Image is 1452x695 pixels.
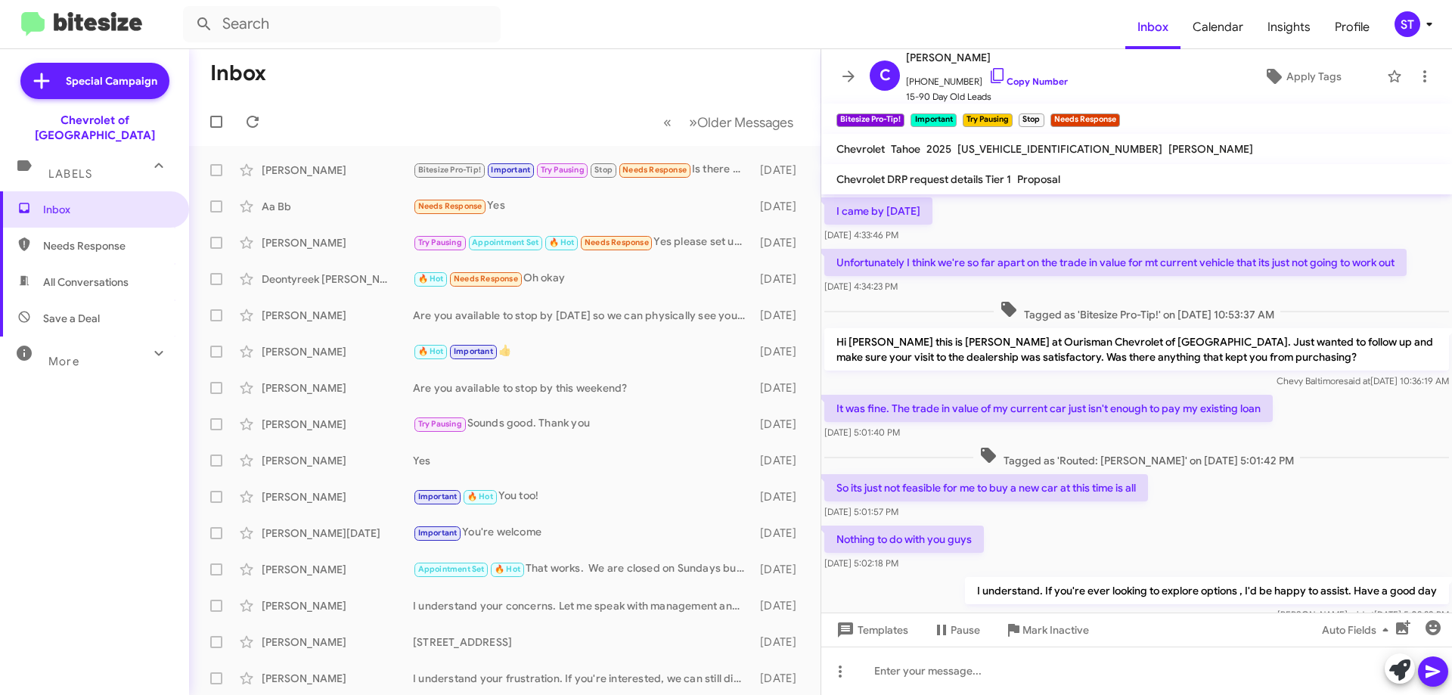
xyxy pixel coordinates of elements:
span: Inbox [43,202,172,217]
p: Nothing to do with you guys [824,526,984,553]
div: [DATE] [752,344,808,359]
a: Profile [1323,5,1382,49]
nav: Page navigation example [655,107,802,138]
small: Important [911,113,956,127]
div: [DATE] [752,417,808,432]
small: Bitesize Pro-Tip! [836,113,904,127]
div: [PERSON_NAME] [262,634,413,650]
span: Needs Response [585,237,649,247]
span: 15-90 Day Old Leads [906,89,1068,104]
span: Tagged as 'Routed: [PERSON_NAME]' on [DATE] 5:01:42 PM [973,446,1300,468]
div: [PERSON_NAME][DATE] [262,526,413,541]
div: Oh okay [413,270,752,287]
div: [DATE] [752,598,808,613]
span: 🔥 Hot [418,346,444,356]
span: 2025 [926,142,951,156]
span: Auto Fields [1322,616,1395,644]
span: [US_VEHICLE_IDENTIFICATION_NUMBER] [957,142,1162,156]
div: I understand your concerns. Let me speak with management and I will follow up with you shortly [413,598,752,613]
a: Copy Number [988,76,1068,87]
div: [PERSON_NAME] [262,380,413,396]
span: Apply Tags [1286,63,1342,90]
span: Chevrolet DRP request details Tier 1 [836,172,1011,186]
span: Needs Response [43,238,172,253]
span: Bitesize Pro-Tip! [418,165,481,175]
span: Try Pausing [541,165,585,175]
span: Tahoe [891,142,920,156]
div: [PERSON_NAME] [262,163,413,178]
span: Pause [951,616,980,644]
div: Sounds good. Thank you [413,415,752,433]
span: Stop [594,165,613,175]
span: [DATE] 5:02:18 PM [824,557,898,569]
div: You too! [413,488,752,505]
span: Important [418,528,458,538]
div: [PERSON_NAME] [262,453,413,468]
div: Yes [413,453,752,468]
div: Yes please set up an appointment for sometime [DATE] afternoon to come and look at the Sonic agai... [413,234,752,251]
button: Next [680,107,802,138]
div: [STREET_ADDRESS] [413,634,752,650]
span: [PHONE_NUMBER] [906,67,1068,89]
span: Chevy Baltimore [DATE] 10:36:19 AM [1277,375,1449,386]
span: Needs Response [454,274,518,284]
div: [DATE] [752,453,808,468]
div: Are you available to stop by [DATE] so we can physically see your vehicle for an offer? [413,308,752,323]
button: Mark Inactive [992,616,1101,644]
span: Special Campaign [66,73,157,88]
div: Aa Bb [262,199,413,214]
span: Appointment Set [472,237,538,247]
a: Calendar [1181,5,1255,49]
span: « [663,113,672,132]
div: [DATE] [752,271,808,287]
span: 🔥 Hot [418,274,444,284]
p: Hi [PERSON_NAME] this is [PERSON_NAME] at Ourisman Chevrolet of [GEOGRAPHIC_DATA]. Just wanted to... [824,328,1449,371]
span: More [48,355,79,368]
div: That works. We are closed on Sundays but open on Saturdays from 9am to 7pm. What time is good for... [413,560,752,578]
span: [DATE] 5:01:57 PM [824,506,898,517]
button: Apply Tags [1224,63,1379,90]
span: [PERSON_NAME] [906,48,1068,67]
p: I came by [DATE] [824,197,932,225]
span: 🔥 Hot [495,564,520,574]
div: [DATE] [752,199,808,214]
p: It was fine. The trade in value of my current car just isn't enough to pay my existing loan [824,395,1273,422]
span: Try Pausing [418,419,462,429]
span: Proposal [1017,172,1060,186]
span: Mark Inactive [1022,616,1089,644]
div: [DATE] [752,526,808,541]
small: Stop [1019,113,1044,127]
div: [DATE] [752,671,808,686]
div: ST [1395,11,1420,37]
div: [PERSON_NAME] [262,417,413,432]
div: [PERSON_NAME] [262,489,413,504]
span: Inbox [1125,5,1181,49]
span: Chevrolet [836,142,885,156]
span: » [689,113,697,132]
span: Save a Deal [43,311,100,326]
p: So its just not feasible for me to buy a new car at this time is all [824,474,1148,501]
div: [DATE] [752,562,808,577]
button: Auto Fields [1310,616,1407,644]
button: Pause [920,616,992,644]
span: Try Pausing [418,237,462,247]
button: Previous [654,107,681,138]
div: Is there a discount for [PERSON_NAME] Society? [413,161,752,178]
span: 🔥 Hot [467,492,493,501]
div: [PERSON_NAME] [262,235,413,250]
div: [DATE] [752,163,808,178]
div: [DATE] [752,634,808,650]
div: [PERSON_NAME] [262,562,413,577]
span: [PERSON_NAME] [1168,142,1253,156]
span: said at [1348,609,1374,620]
div: [DATE] [752,235,808,250]
div: Yes [413,197,752,215]
span: [DATE] 4:33:46 PM [824,229,898,240]
p: Unfortunately I think we're so far apart on the trade in value for mt current vehicle that its ju... [824,249,1407,276]
span: Insights [1255,5,1323,49]
span: C [880,64,891,88]
span: Important [454,346,493,356]
a: Special Campaign [20,63,169,99]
